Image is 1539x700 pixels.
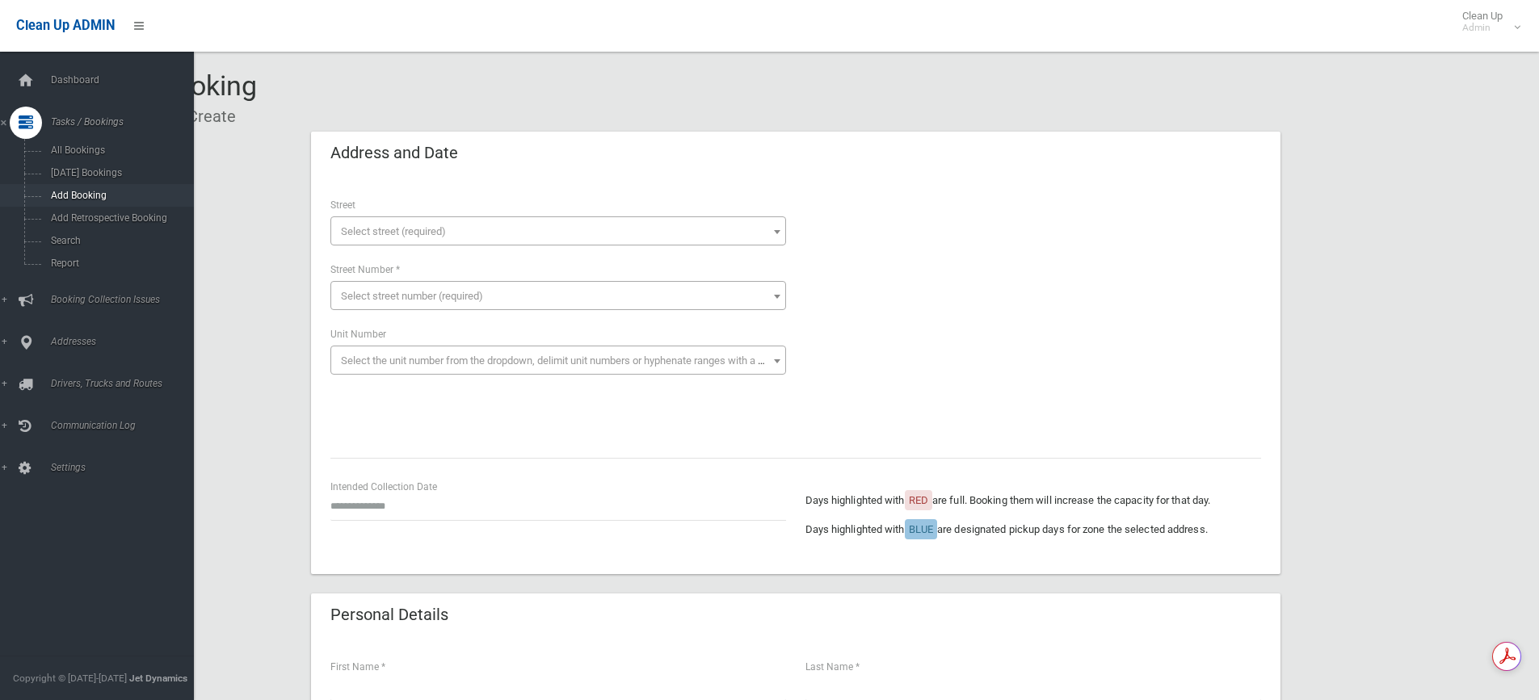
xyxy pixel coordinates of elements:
[46,167,192,178] span: [DATE] Bookings
[13,673,127,684] span: Copyright © [DATE]-[DATE]
[46,190,192,201] span: Add Booking
[1462,22,1503,34] small: Admin
[176,102,236,132] li: Create
[805,520,1261,539] p: Days highlighted with are designated pickup days for zone the selected address.
[909,523,933,535] span: BLUE
[46,336,206,347] span: Addresses
[46,74,206,86] span: Dashboard
[16,18,115,33] span: Clean Up ADMIN
[46,212,192,224] span: Add Retrospective Booking
[129,673,187,684] strong: Jet Dynamics
[1454,10,1519,34] span: Clean Up
[311,599,468,631] header: Personal Details
[805,491,1261,510] p: Days highlighted with are full. Booking them will increase the capacity for that day.
[311,137,477,169] header: Address and Date
[46,145,192,156] span: All Bookings
[341,354,793,367] span: Select the unit number from the dropdown, delimit unit numbers or hyphenate ranges with a comma
[46,258,192,269] span: Report
[46,116,206,128] span: Tasks / Bookings
[341,290,483,302] span: Select street number (required)
[909,494,928,506] span: RED
[46,420,206,431] span: Communication Log
[46,294,206,305] span: Booking Collection Issues
[46,235,192,246] span: Search
[341,225,446,237] span: Select street (required)
[46,462,206,473] span: Settings
[46,378,206,389] span: Drivers, Trucks and Routes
